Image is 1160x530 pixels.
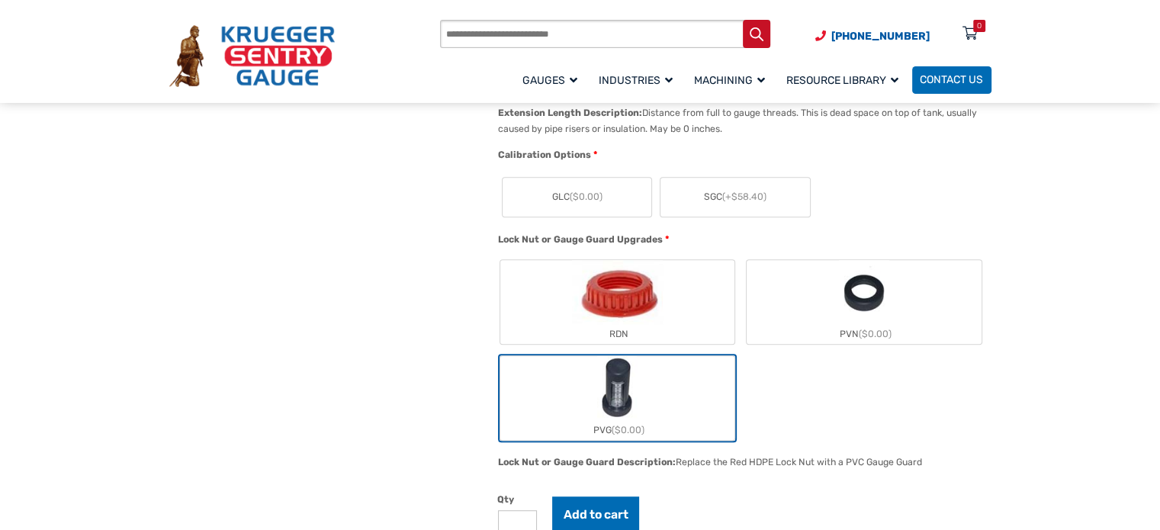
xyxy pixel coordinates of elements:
[500,324,734,344] div: RDN
[704,190,766,204] span: SGC
[747,260,981,344] label: PVN
[859,329,892,339] span: ($0.00)
[498,149,591,160] span: Calibration Options
[747,324,981,344] div: PVN
[665,233,669,246] abbr: required
[920,74,983,87] span: Contact Us
[500,420,734,440] div: PVG
[498,108,977,134] div: Distance from full to gauge threads. This is dead space on top of tank, usually caused by pipe ri...
[722,191,766,202] span: (+$58.40)
[612,425,644,435] span: ($0.00)
[551,190,602,204] span: GLC
[522,74,577,87] span: Gauges
[498,457,676,467] span: Lock Nut or Gauge Guard Description:
[599,74,673,87] span: Industries
[498,234,663,245] span: Lock Nut or Gauge Guard Upgrades
[694,74,765,87] span: Machining
[676,457,922,467] div: Replace the Red HDPE Lock Nut with a PVC Gauge Guard
[569,191,602,202] span: ($0.00)
[977,20,982,32] div: 0
[515,64,591,95] a: Gauges
[593,148,597,162] abbr: required
[169,25,335,86] img: Krueger Sentry Gauge
[686,64,779,95] a: Machining
[500,260,734,344] label: RDN
[831,30,930,43] span: [PHONE_NUMBER]
[500,356,734,440] label: PVG
[912,66,991,94] a: Contact Us
[591,64,686,95] a: Industries
[498,108,642,118] span: Extension Length Description:
[779,64,912,95] a: Resource Library
[786,74,898,87] span: Resource Library
[815,28,930,44] a: Phone Number (920) 434-8860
